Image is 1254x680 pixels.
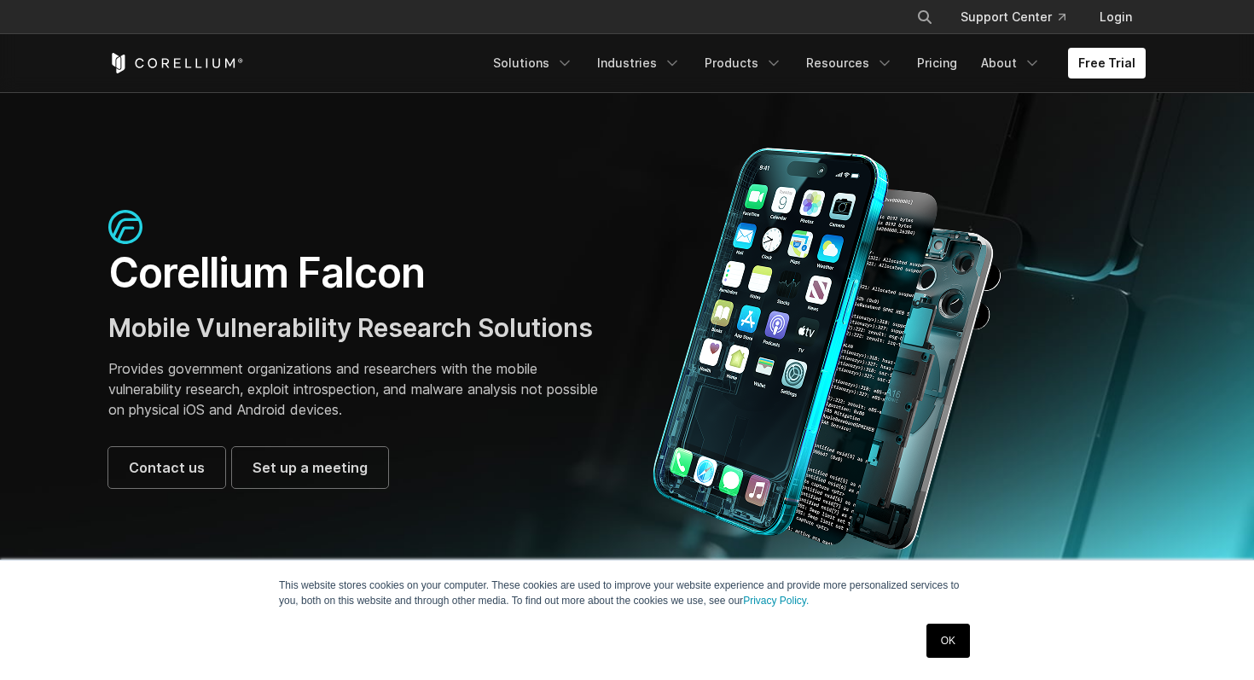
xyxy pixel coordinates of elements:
a: Contact us [108,447,225,488]
img: falcon-icon [108,210,142,244]
a: Set up a meeting [232,447,388,488]
h1: Corellium Falcon [108,247,610,299]
button: Search [909,2,940,32]
div: Navigation Menu [483,48,1146,78]
a: Login [1086,2,1146,32]
a: Support Center [947,2,1079,32]
a: Pricing [907,48,967,78]
a: Industries [587,48,691,78]
p: Provides government organizations and researchers with the mobile vulnerability research, exploit... [108,358,610,420]
p: This website stores cookies on your computer. These cookies are used to improve your website expe... [279,578,975,608]
span: Mobile Vulnerability Research Solutions [108,312,593,343]
span: Set up a meeting [253,457,368,478]
a: Free Trial [1068,48,1146,78]
img: Corellium_Falcon Hero 1 [644,147,1011,551]
a: About [971,48,1051,78]
a: Resources [796,48,903,78]
a: OK [926,624,970,658]
span: Contact us [129,457,205,478]
a: Solutions [483,48,583,78]
a: Products [694,48,792,78]
a: Corellium Home [108,53,244,73]
div: Navigation Menu [896,2,1146,32]
a: Privacy Policy. [743,595,809,607]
